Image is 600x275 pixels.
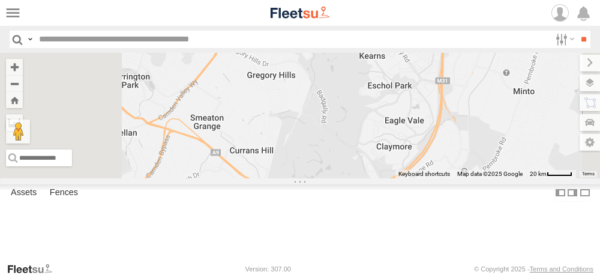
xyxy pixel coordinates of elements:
[580,134,600,151] label: Map Settings
[6,114,23,131] label: Measure
[530,265,593,273] a: Terms and Conditions
[457,171,523,177] span: Map data ©2025 Google
[474,265,593,273] div: © Copyright 2025 -
[551,31,577,48] label: Search Filter Options
[5,185,43,202] label: Assets
[6,75,23,92] button: Zoom out
[526,170,576,178] button: Map Scale: 20 km per 39 pixels
[6,119,30,144] button: Drag Pegman onto the map to open Street View
[579,184,591,202] label: Hide Summary Table
[398,170,450,178] button: Keyboard shortcuts
[25,31,35,48] label: Search Query
[6,59,23,75] button: Zoom in
[44,185,84,202] label: Fences
[6,92,23,108] button: Zoom Home
[582,171,595,176] a: Terms (opens in new tab)
[566,184,578,202] label: Dock Summary Table to the Right
[245,265,291,273] div: Version: 307.00
[269,5,331,21] img: fleetsu-logo-horizontal.svg
[7,263,62,275] a: Visit our Website
[554,184,566,202] label: Dock Summary Table to the Left
[530,171,547,177] span: 20 km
